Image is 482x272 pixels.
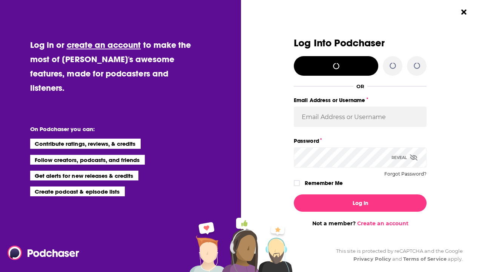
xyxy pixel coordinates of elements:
input: Email Address or Username [294,107,427,127]
li: Get alerts for new releases & credits [30,171,138,180]
a: Privacy Policy [353,256,391,262]
label: Password [294,136,427,146]
a: Podchaser - Follow, Share and Rate Podcasts [8,246,74,260]
h3: Log Into Podchaser [294,38,427,49]
button: Forgot Password? [384,171,427,177]
div: Not a member? [294,220,427,227]
button: Log In [294,194,427,212]
div: OR [356,83,364,89]
li: Contribute ratings, reviews, & credits [30,139,141,148]
a: Create an account [357,220,408,227]
a: Terms of Service [403,256,447,262]
img: Podchaser - Follow, Share and Rate Podcasts [8,246,80,260]
a: create an account [67,40,141,50]
label: Email Address or Username [294,95,427,105]
li: Follow creators, podcasts, and friends [30,155,145,165]
li: On Podchaser you can: [30,125,181,133]
div: This site is protected by reCAPTCHA and the Google and apply. [330,247,463,263]
li: Create podcast & episode lists [30,186,125,196]
div: Reveal [391,147,418,168]
button: Close Button [457,5,471,19]
label: Remember Me [305,178,343,188]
